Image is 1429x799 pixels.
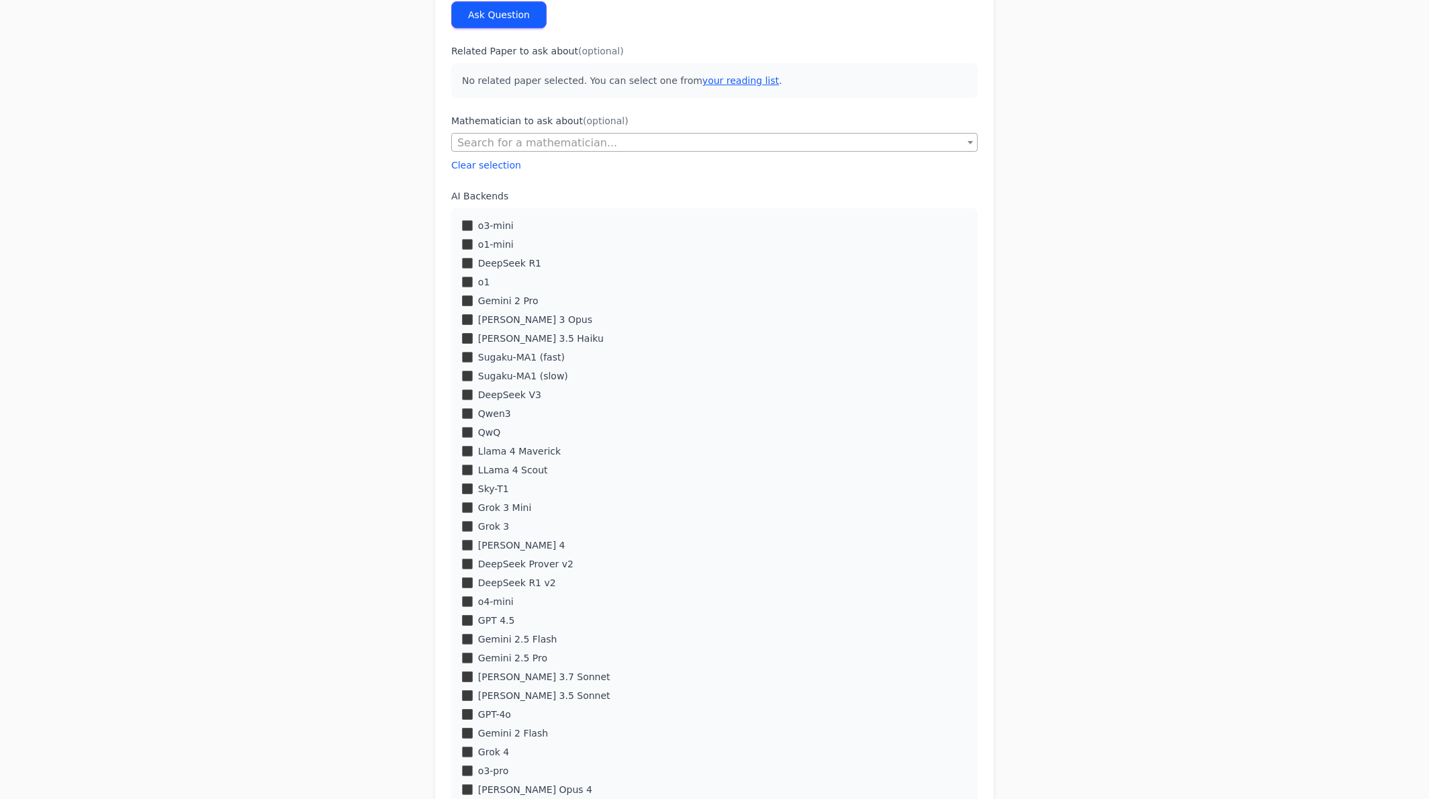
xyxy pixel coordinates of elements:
label: [PERSON_NAME] Opus 4 [478,783,592,796]
span: Search for a mathematician... [457,136,617,149]
label: o3-mini [478,219,514,232]
label: o3-pro [478,764,508,778]
label: Gemini 2 Pro [478,294,539,308]
label: Gemini 2.5 Pro [478,651,547,665]
label: DeepSeek V3 [478,388,541,402]
label: [PERSON_NAME] 3.5 Haiku [478,332,604,345]
button: Ask Question [451,1,547,28]
label: o1-mini [478,238,514,251]
label: o4-mini [478,595,514,608]
label: DeepSeek Prover v2 [478,557,573,571]
label: Mathematician to ask about [451,114,978,128]
label: o1 [478,275,490,289]
label: AI Backends [451,189,978,203]
label: Sugaku-MA1 (fast) [478,350,565,364]
label: [PERSON_NAME] 3.5 Sonnet [478,689,610,702]
label: [PERSON_NAME] 3 Opus [478,313,592,326]
span: (optional) [583,115,629,126]
label: Sugaku-MA1 (slow) [478,369,568,383]
label: Gemini 2.5 Flash [478,632,557,646]
a: your reading list [702,75,779,86]
label: Related Paper to ask about [451,44,978,58]
label: LLama 4 Scout [478,463,548,477]
label: Gemini 2 Flash [478,726,548,740]
label: GPT 4.5 [478,614,515,627]
label: QwQ [478,426,501,439]
label: [PERSON_NAME] 3.7 Sonnet [478,670,610,684]
p: No related paper selected. You can select one from . [451,63,978,98]
button: Clear selection [451,158,521,172]
label: Grok 4 [478,745,509,759]
span: (optional) [578,46,624,56]
label: DeepSeek R1 [478,256,541,270]
span: Search for a mathematician... [451,133,978,152]
label: Grok 3 [478,520,509,533]
label: DeepSeek R1 v2 [478,576,556,590]
label: Qwen3 [478,407,511,420]
label: Grok 3 Mini [478,501,532,514]
label: Sky-T1 [478,482,509,496]
label: [PERSON_NAME] 4 [478,538,565,552]
label: Llama 4 Maverick [478,444,561,458]
span: Search for a mathematician... [452,134,977,152]
label: GPT-4o [478,708,511,721]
